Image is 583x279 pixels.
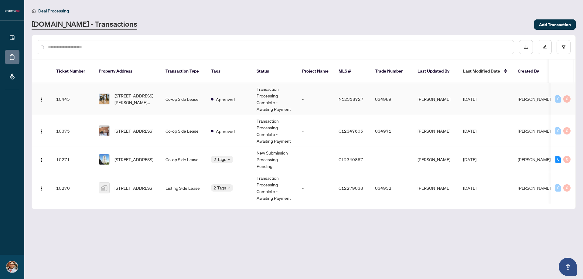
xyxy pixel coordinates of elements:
span: Deal Processing [38,8,69,14]
th: Last Updated By [413,60,458,83]
td: New Submission - Processing Pending [252,147,297,172]
span: home [32,9,36,13]
img: Logo [39,97,44,102]
span: download [524,45,528,49]
th: Project Name [297,60,334,83]
td: Co-op Side Lease [161,83,206,115]
th: Created By [513,60,549,83]
span: 2 Tags [213,184,226,191]
img: Profile Icon [6,261,18,273]
td: Transaction Processing Complete - Awaiting Payment [252,83,297,115]
span: [DATE] [463,185,476,191]
th: Tags [206,60,252,83]
span: [STREET_ADDRESS] [114,128,153,134]
span: [PERSON_NAME] [518,96,551,102]
td: Co-op Side Lease [161,115,206,147]
span: down [227,158,230,161]
button: download [519,40,533,54]
td: 10445 [51,83,94,115]
button: filter [557,40,571,54]
span: 2 Tags [213,156,226,163]
div: 0 [555,95,561,103]
td: Transaction Processing Complete - Awaiting Payment [252,172,297,204]
img: thumbnail-img [99,154,109,165]
td: 10270 [51,172,94,204]
div: 0 [555,184,561,192]
td: Listing Side Lease [161,172,206,204]
span: Approved [216,128,235,134]
th: MLS # [334,60,370,83]
button: Open asap [559,258,577,276]
img: thumbnail-img [99,94,109,104]
img: Logo [39,158,44,162]
button: edit [538,40,552,54]
span: N12318727 [339,96,363,102]
span: [DATE] [463,128,476,134]
div: 0 [563,156,571,163]
td: - [297,83,334,115]
td: 10271 [51,147,94,172]
div: 6 [555,156,561,163]
div: 0 [563,184,571,192]
td: - [297,172,334,204]
td: [PERSON_NAME] [413,147,458,172]
span: C12340867 [339,157,363,162]
div: 0 [563,95,571,103]
td: - [297,147,334,172]
span: [PERSON_NAME] [518,185,551,191]
span: [STREET_ADDRESS] [114,156,153,163]
span: C12347605 [339,128,363,134]
button: Add Transaction [534,19,576,30]
th: Property Address [94,60,161,83]
td: 034989 [370,83,413,115]
span: Last Modified Date [463,68,500,74]
span: C12279038 [339,185,363,191]
th: Last Modified Date [458,60,513,83]
td: - [370,147,413,172]
span: [PERSON_NAME] [518,128,551,134]
span: [DATE] [463,96,476,102]
img: logo [5,9,19,13]
button: Logo [37,155,46,164]
button: Logo [37,126,46,136]
span: [STREET_ADDRESS][PERSON_NAME][PERSON_NAME] [114,92,156,106]
td: 10375 [51,115,94,147]
td: 034932 [370,172,413,204]
button: Logo [37,94,46,104]
td: [PERSON_NAME] [413,115,458,147]
img: Logo [39,129,44,134]
th: Ticket Number [51,60,94,83]
td: [PERSON_NAME] [413,172,458,204]
span: [DATE] [463,157,476,162]
img: thumbnail-img [99,126,109,136]
span: [STREET_ADDRESS] [114,185,153,191]
a: [DOMAIN_NAME] - Transactions [32,19,137,30]
td: Transaction Processing Complete - Awaiting Payment [252,115,297,147]
span: Approved [216,96,235,103]
img: Logo [39,186,44,191]
td: - [297,115,334,147]
span: filter [561,45,566,49]
td: [PERSON_NAME] [413,83,458,115]
td: Co-op Side Lease [161,147,206,172]
th: Transaction Type [161,60,206,83]
span: down [227,186,230,189]
div: 0 [563,127,571,134]
div: 0 [555,127,561,134]
td: 034971 [370,115,413,147]
span: edit [543,45,547,49]
img: thumbnail-img [99,183,109,193]
th: Status [252,60,297,83]
button: Logo [37,183,46,193]
span: Add Transaction [539,20,571,29]
th: Trade Number [370,60,413,83]
span: [PERSON_NAME] [518,157,551,162]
